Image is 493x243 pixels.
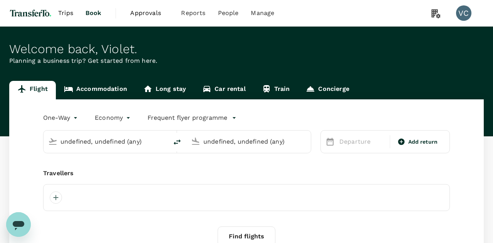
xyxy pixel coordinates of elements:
[298,81,357,99] a: Concierge
[6,212,31,237] iframe: Button to launch messaging window
[181,8,205,18] span: Reports
[58,8,73,18] span: Trips
[203,136,295,147] input: Going to
[135,81,194,99] a: Long stay
[218,8,239,18] span: People
[339,137,385,146] p: Departure
[43,112,79,124] div: One-Way
[9,56,484,65] p: Planning a business trip? Get started from here.
[9,42,484,56] div: Welcome back , Violet .
[130,8,169,18] span: Approvals
[56,81,135,99] a: Accommodation
[408,138,438,146] span: Add return
[9,5,52,22] img: TransferTo Investments Pte Ltd
[60,136,152,147] input: Depart from
[148,113,227,122] p: Frequent flyer programme
[148,113,236,122] button: Frequent flyer programme
[163,141,164,142] button: Open
[43,169,450,178] div: Travellers
[168,133,186,151] button: delete
[456,5,471,21] div: VC
[9,81,56,99] a: Flight
[251,8,274,18] span: Manage
[95,112,132,124] div: Economy
[305,141,307,142] button: Open
[254,81,298,99] a: Train
[86,8,102,18] span: Book
[194,81,254,99] a: Car rental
